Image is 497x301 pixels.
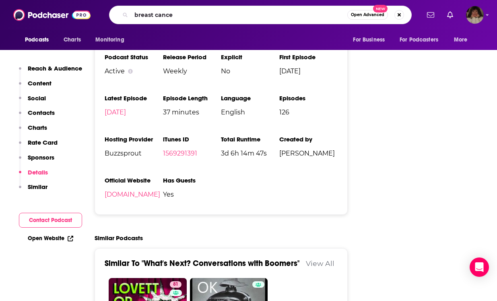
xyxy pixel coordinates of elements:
[105,53,163,61] h3: Podcast Status
[105,149,163,157] span: Buzzsprout
[105,258,299,268] a: Similar To "What's Next? Conversations with Boomers"
[105,176,163,184] h3: Official Website
[90,32,134,48] button: open menu
[466,6,484,24] span: Logged in as angelport
[173,280,178,289] span: 81
[221,67,279,75] span: No
[353,34,385,46] span: For Business
[163,53,221,61] h3: Release Period
[105,67,163,75] div: Active
[19,139,58,154] button: Rate Card
[306,259,334,268] a: View All
[221,149,279,157] span: 3d 6h 14m 47s
[448,32,478,48] button: open menu
[105,108,126,116] a: [DATE]
[25,34,49,46] span: Podcasts
[163,94,221,102] h3: Episode Length
[424,8,437,22] a: Show notifications dropdown
[394,32,450,48] button: open menu
[163,176,221,184] h3: Has Guests
[28,79,52,87] p: Content
[28,235,73,242] a: Open Website
[28,109,55,116] p: Contacts
[373,5,388,12] span: New
[19,109,55,124] button: Contacts
[351,13,384,17] span: Open Advanced
[19,154,54,168] button: Sponsors
[470,257,489,277] div: Open Intercom Messenger
[279,67,338,75] span: [DATE]
[19,79,52,94] button: Content
[131,8,347,21] input: Search podcasts, credits, & more...
[109,6,412,24] div: Search podcasts, credits, & more...
[221,94,279,102] h3: Language
[95,34,124,46] span: Monitoring
[19,64,82,79] button: Reach & Audience
[279,94,338,102] h3: Episodes
[163,149,197,157] a: 1569291391
[279,149,338,157] span: [PERSON_NAME]
[163,108,221,116] span: 37 minutes
[444,8,456,22] a: Show notifications dropdown
[105,191,160,198] a: [DOMAIN_NAME]
[163,191,221,198] span: Yes
[466,6,484,24] img: User Profile
[400,34,438,46] span: For Podcasters
[105,135,163,143] h3: Hosting Provider
[163,135,221,143] h3: iTunes ID
[347,10,388,20] button: Open AdvancedNew
[19,32,59,48] button: open menu
[454,34,468,46] span: More
[95,234,143,242] h2: Similar Podcasts
[64,34,81,46] span: Charts
[19,124,47,139] button: Charts
[19,213,82,228] button: Contact Podcast
[28,168,48,176] p: Details
[19,168,48,183] button: Details
[19,94,46,109] button: Social
[19,183,47,198] button: Similar
[28,139,58,146] p: Rate Card
[13,7,91,23] img: Podchaser - Follow, Share and Rate Podcasts
[279,108,338,116] span: 126
[105,94,163,102] h3: Latest Episode
[170,281,181,288] a: 81
[279,53,338,61] h3: First Episode
[58,32,86,48] a: Charts
[28,94,46,102] p: Social
[28,154,54,161] p: Sponsors
[466,6,484,24] button: Show profile menu
[28,64,82,72] p: Reach & Audience
[279,135,338,143] h3: Created by
[221,135,279,143] h3: Total Runtime
[347,32,395,48] button: open menu
[221,53,279,61] h3: Explicit
[28,183,47,191] p: Similar
[221,108,279,116] span: English
[28,124,47,131] p: Charts
[163,67,221,75] span: Weekly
